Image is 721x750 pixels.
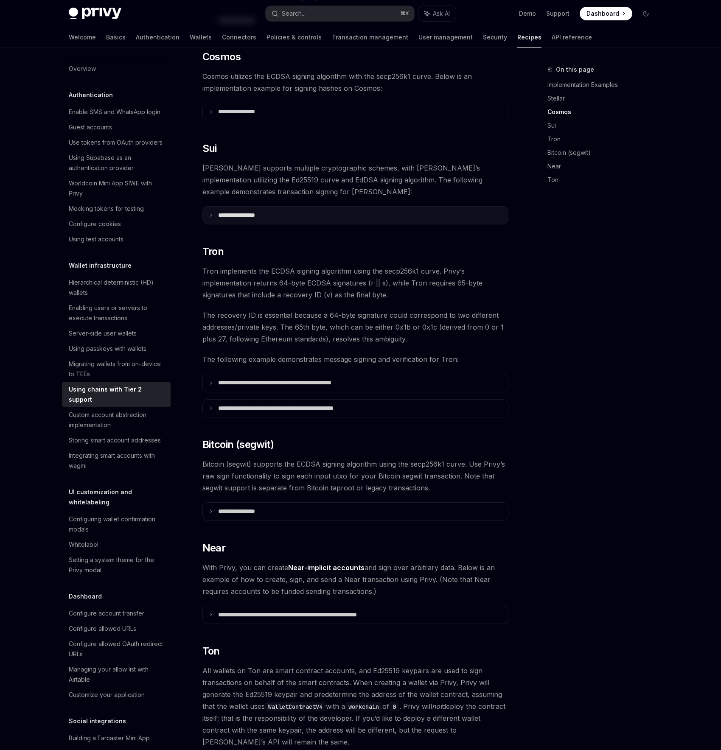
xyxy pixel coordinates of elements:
[69,359,166,379] div: Migrating wallets from on-device to TEEs
[62,636,171,662] a: Configure allowed OAuth redirect URLs
[190,27,212,48] a: Wallets
[266,6,414,21] button: Search...⌘K
[62,407,171,433] a: Custom account abstraction implementation
[69,137,163,148] div: Use tokens from OAuth providers
[546,9,570,18] a: Support
[69,178,166,199] div: Worldcoin Mini App SIWE with Privy
[547,92,659,105] a: Stellar
[136,27,180,48] a: Authentication
[69,664,166,685] div: Managing your allow list with Airtable
[265,702,326,711] code: WalletContractV4
[69,107,160,117] div: Enable SMS and WhatsApp login
[547,146,659,160] a: Bitcoin (segwit)
[62,687,171,702] a: Customize your application
[62,300,171,326] a: Enabling users or servers to execute transactions
[288,563,365,572] a: Near-implicit accounts
[69,540,98,550] div: Whitelabel
[586,9,619,18] span: Dashboard
[69,277,166,298] div: Hierarchical deterministic (HD) wallets
[62,448,171,473] a: Integrating smart accounts with wagmi
[62,135,171,150] a: Use tokens from OAuth providers
[62,201,171,216] a: Mocking tokens for testing
[62,356,171,382] a: Migrating wallets from on-device to TEEs
[332,27,408,48] a: Transaction management
[547,105,659,119] a: Cosmos
[519,9,536,18] a: Demo
[202,458,508,494] span: Bitcoin (segwit) supports the ECDSA signing algorithm using the secp256k1 curve. Use Privy’s raw ...
[389,702,399,711] code: 0
[69,344,146,354] div: Using passkeys with wallets
[432,702,442,711] em: not
[202,265,508,301] span: Tron implements the ECDSA signing algorithm using the secp256k1 curve. Privy’s implementation ret...
[69,260,132,271] h5: Wallet infrastructure
[552,27,592,48] a: API reference
[202,438,274,451] span: Bitcoin (segwit)
[62,216,171,232] a: Configure cookies
[62,326,171,341] a: Server-side user wallets
[547,173,659,187] a: Ton
[69,733,150,743] div: Building a Farcaster Mini App
[69,716,126,726] h5: Social integrations
[580,7,632,20] a: Dashboard
[202,562,508,597] span: With Privy, you can create and sign over arbitrary data. Below is an example of how to create, si...
[69,410,166,430] div: Custom account abstraction implementation
[69,591,102,602] h5: Dashboard
[202,644,220,658] span: Ton
[556,64,594,75] span: On this page
[69,8,121,20] img: dark logo
[62,275,171,300] a: Hierarchical deterministic (HD) wallets
[62,621,171,636] a: Configure allowed URLs
[62,382,171,407] a: Using chains with Tier 2 support
[62,120,171,135] a: Guest accounts
[547,78,659,92] a: Implementation Examples
[639,7,653,20] button: Toggle dark mode
[69,451,166,471] div: Integrating smart accounts with wagmi
[202,541,226,555] span: Near
[202,309,508,345] span: The recovery ID is essential because a 64-byte signature could correspond to two different addres...
[62,537,171,552] a: Whitelabel
[69,487,171,507] h5: UI customization and whitelabeling
[69,639,166,659] div: Configure allowed OAuth redirect URLs
[69,153,166,173] div: Using Supabase as an authentication provider
[547,160,659,173] a: Near
[69,624,136,634] div: Configure allowed URLs
[62,341,171,356] a: Using passkeys with wallets
[282,8,306,19] div: Search...
[69,690,145,700] div: Customize your application
[69,303,166,323] div: Enabling users or servers to execute transactions
[69,234,123,244] div: Using test accounts
[547,132,659,146] a: Tron
[202,70,508,94] span: Cosmos utilizes the ECDSA signing algorithm with the secp256k1 curve. Below is an implementation ...
[69,384,166,405] div: Using chains with Tier 2 support
[222,27,256,48] a: Connectors
[69,64,96,74] div: Overview
[202,142,217,155] span: Sui
[62,662,171,687] a: Managing your allow list with Airtable
[547,119,659,132] a: Sui
[202,665,508,748] span: All wallets on Ton are smart contract accounts, and Ed25519 keypairs are used to sign transaction...
[62,176,171,201] a: Worldcoin Mini App SIWE with Privy
[62,512,171,537] a: Configuring wallet confirmation modals
[69,204,144,214] div: Mocking tokens for testing
[62,61,171,76] a: Overview
[69,555,166,575] div: Setting a system theme for the Privy modal
[69,328,137,339] div: Server-side user wallets
[62,150,171,176] a: Using Supabase as an authentication provider
[62,433,171,448] a: Storing smart account addresses
[69,90,113,100] h5: Authentication
[418,27,473,48] a: User management
[433,9,450,18] span: Ask AI
[69,27,96,48] a: Welcome
[69,122,112,132] div: Guest accounts
[418,6,456,21] button: Ask AI
[202,245,224,258] span: Tron
[267,27,322,48] a: Policies & controls
[62,232,171,247] a: Using test accounts
[62,730,171,746] a: Building a Farcaster Mini App
[483,27,507,48] a: Security
[62,552,171,578] a: Setting a system theme for the Privy modal
[345,702,382,711] code: workchain
[69,514,166,535] div: Configuring wallet confirmation modals
[517,27,541,48] a: Recipes
[202,162,508,198] span: [PERSON_NAME] supports multiple cryptographic schemes, with [PERSON_NAME]’s implementation utiliz...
